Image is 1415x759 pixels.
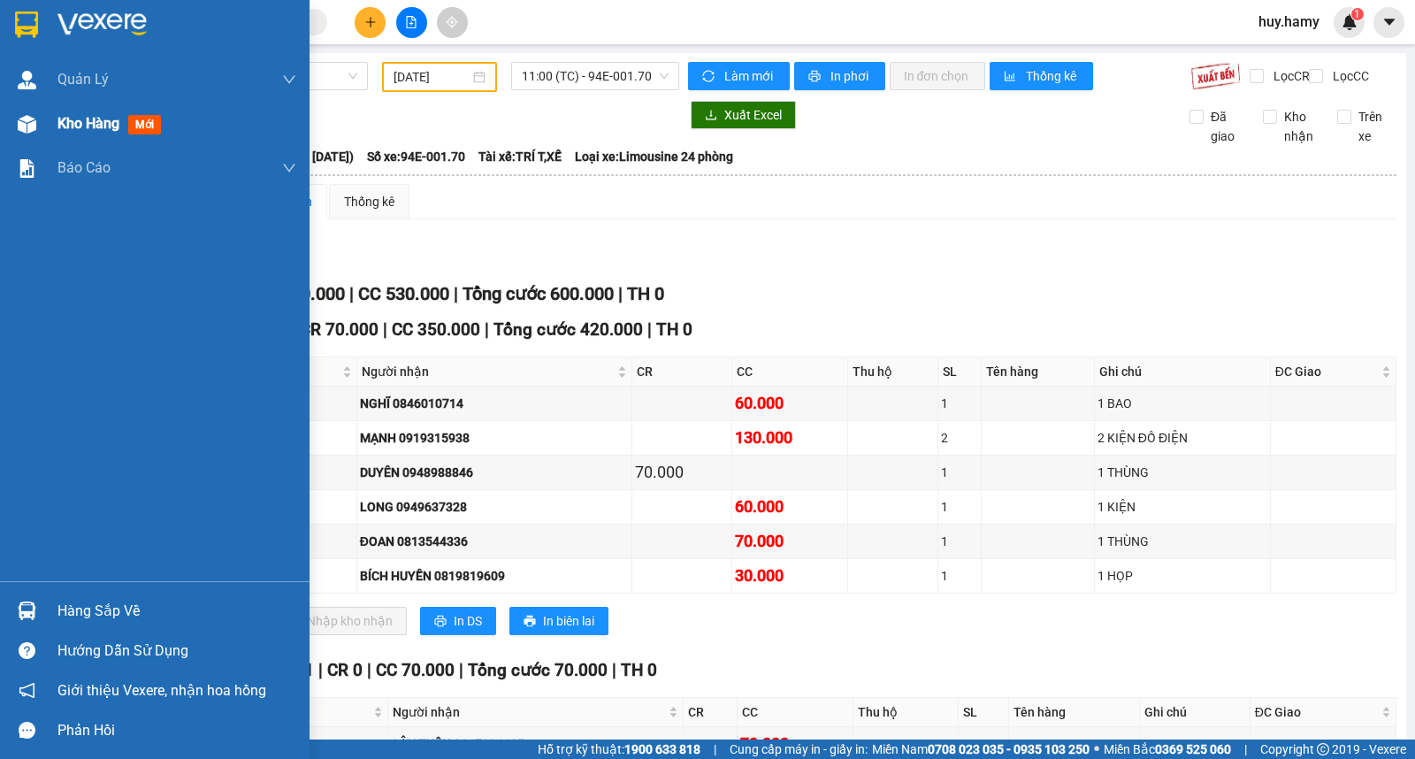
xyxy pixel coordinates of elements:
[635,460,729,485] div: 70.000
[1266,66,1312,86] span: Lọc CR
[367,660,371,680] span: |
[355,7,386,38] button: plus
[740,732,850,756] div: 70.000
[493,319,643,340] span: Tổng cước 420.000
[702,70,717,84] span: sync
[57,638,296,664] div: Hướng dẫn sử dụng
[982,357,1094,387] th: Tên hàng
[19,642,35,659] span: question-circle
[1277,107,1323,146] span: Kho nhận
[961,734,1006,754] div: 1
[1351,107,1397,146] span: Trên xe
[941,532,978,551] div: 1
[735,529,845,554] div: 70.000
[344,192,394,211] div: Thống kê
[1094,746,1099,753] span: ⚪️
[394,67,470,87] input: 13/08/2025
[15,11,38,38] img: logo-vxr
[691,101,796,129] button: downloadXuất Excel
[1326,66,1372,86] span: Lọc CC
[1275,362,1378,381] span: ĐC Giao
[1098,394,1267,413] div: 1 BAO
[485,319,489,340] span: |
[478,147,562,166] span: Tài xế: TRÍ T,XẾ
[688,62,790,90] button: syncLàm mới
[538,740,700,759] span: Hỗ trợ kỹ thuật:
[128,115,161,134] span: mới
[367,147,465,166] span: Số xe: 94E-001.70
[1004,70,1019,84] span: bar-chart
[990,62,1093,90] button: bar-chartThống kê
[738,698,853,727] th: CC
[360,566,629,586] div: BÍCH HUYỀN 0819819609
[509,607,608,635] button: printerIn biên lai
[364,16,377,28] span: plus
[705,109,717,123] span: download
[459,660,463,680] span: |
[1140,698,1251,727] th: Ghi chú
[1244,740,1247,759] span: |
[282,161,296,175] span: down
[327,660,363,680] span: CR 0
[1155,742,1231,756] strong: 0369 525 060
[57,717,296,744] div: Phản hồi
[522,63,668,89] span: 11:00 (TC) - 94E-001.70
[463,283,614,304] span: Tổng cước 600.000
[454,283,458,304] span: |
[1098,463,1267,482] div: 1 THÙNG
[19,722,35,739] span: message
[941,566,978,586] div: 1
[282,73,296,87] span: down
[714,740,716,759] span: |
[1098,428,1267,448] div: 2 KIỆN ĐỒ ĐIỆN
[392,319,480,340] span: CC 350.000
[941,394,978,413] div: 1
[941,428,978,448] div: 2
[1317,743,1329,755] span: copyright
[446,16,458,28] span: aim
[420,607,496,635] button: printerIn DS
[808,70,823,84] span: printer
[318,660,323,680] span: |
[872,740,1090,759] span: Miền Nam
[280,660,314,680] span: SL 1
[57,157,111,179] span: Báo cáo
[362,362,614,381] span: Người nhận
[57,115,119,132] span: Kho hàng
[360,463,629,482] div: DUYÊN 0948988846
[273,607,407,635] button: downloadNhập kho nhận
[735,391,845,416] div: 60.000
[1354,8,1360,20] span: 1
[890,62,986,90] button: In đơn chọn
[735,563,845,588] div: 30.000
[724,105,782,125] span: Xuất Excel
[376,660,455,680] span: CC 70.000
[349,283,354,304] span: |
[1190,62,1241,90] img: 9k=
[1143,734,1247,754] div: 1 BAO
[360,428,629,448] div: MẠNH 0919315938
[434,615,447,629] span: printer
[1098,532,1267,551] div: 1 THÙNG
[959,698,1009,727] th: SL
[684,698,738,727] th: CR
[1009,698,1140,727] th: Tên hàng
[647,319,652,340] span: |
[1098,566,1267,586] div: 1 HỌP
[730,740,868,759] span: Cung cấp máy in - giấy in:
[1204,107,1250,146] span: Đã giao
[1342,14,1358,30] img: icon-new-feature
[383,319,387,340] span: |
[18,602,36,620] img: warehouse-icon
[1095,357,1271,387] th: Ghi chú
[1026,66,1079,86] span: Thống kê
[794,62,885,90] button: printerIn phơi
[735,494,845,519] div: 60.000
[618,283,623,304] span: |
[724,66,776,86] span: Làm mới
[612,660,616,680] span: |
[575,147,733,166] span: Loại xe: Limousine 24 phòng
[1244,11,1334,33] span: huy.hamy
[360,394,629,413] div: NGHĨ 0846010714
[853,698,958,727] th: Thu hộ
